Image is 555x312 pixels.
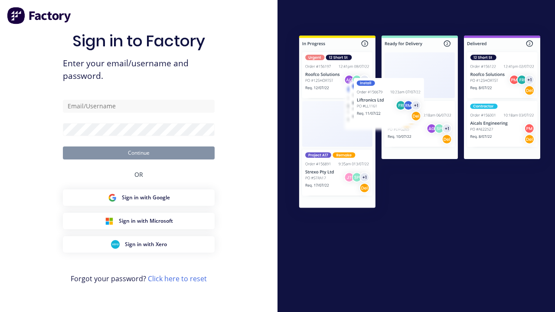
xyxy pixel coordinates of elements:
h1: Sign in to Factory [72,32,205,50]
button: Xero Sign inSign in with Xero [63,236,215,253]
img: Factory [7,7,72,24]
a: Click here to reset [148,274,207,283]
button: Google Sign inSign in with Google [63,189,215,206]
img: Sign in [284,22,555,224]
span: Forgot your password? [71,273,207,284]
span: Sign in with Xero [125,240,167,248]
img: Microsoft Sign in [105,217,114,225]
button: Microsoft Sign inSign in with Microsoft [63,213,215,229]
span: Enter your email/username and password. [63,57,215,82]
img: Xero Sign in [111,240,120,249]
span: Sign in with Microsoft [119,217,173,225]
input: Email/Username [63,100,215,113]
div: OR [134,159,143,189]
button: Continue [63,146,215,159]
span: Sign in with Google [122,194,170,201]
img: Google Sign in [108,193,117,202]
